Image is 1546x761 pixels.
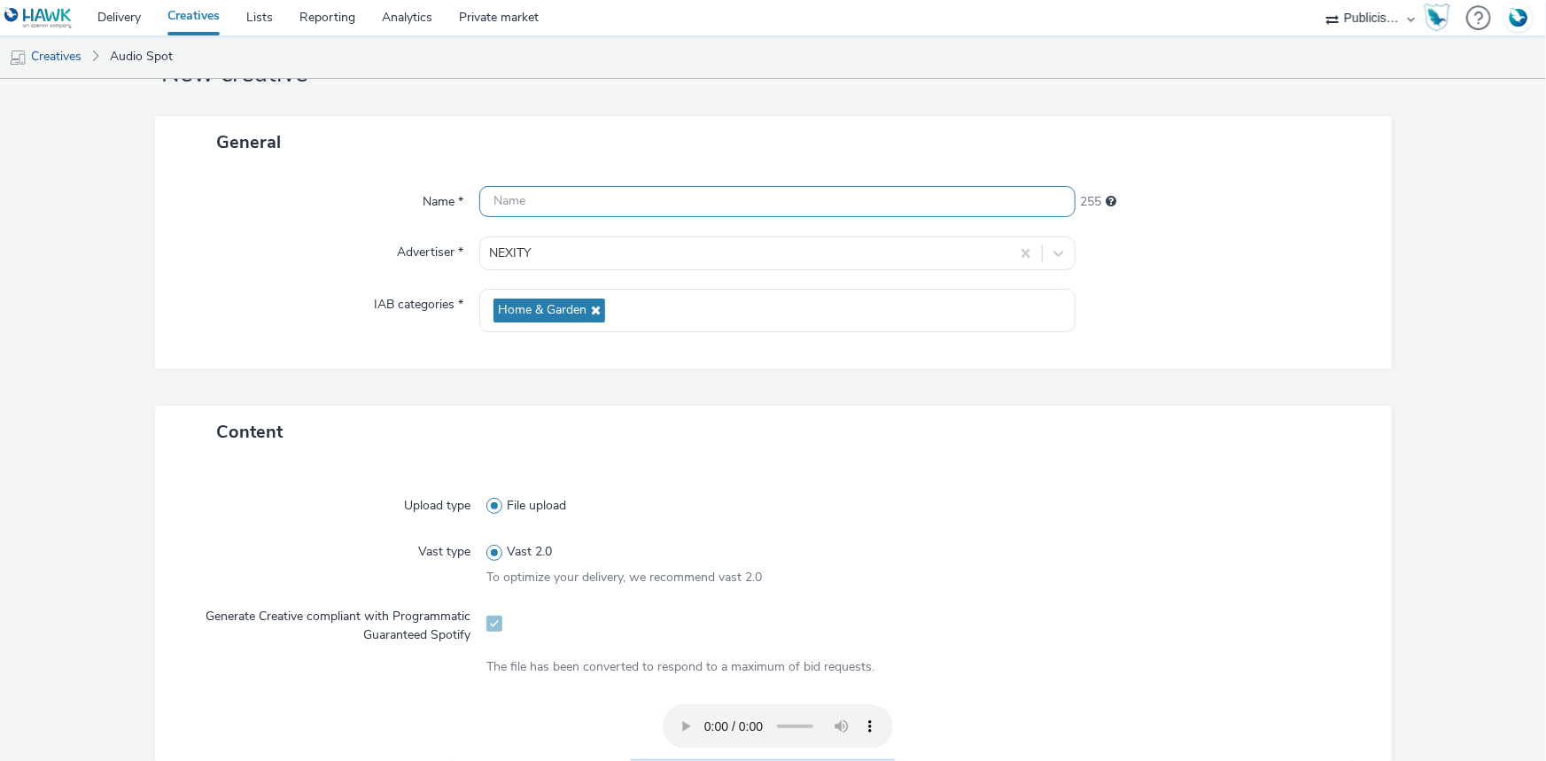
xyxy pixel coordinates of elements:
[416,186,470,211] label: Name *
[390,237,470,261] label: Advertiser *
[508,543,553,561] span: Vast 2.0
[479,186,1076,217] input: Name
[486,658,1068,676] div: The file has been converted to respond to a maximum of bid requests.
[4,7,73,29] img: undefined Logo
[1424,4,1450,32] img: Hawk Academy
[101,35,182,78] a: Audio Spot
[216,130,281,154] span: General
[1424,4,1457,32] a: Hawk Academy
[397,490,478,515] label: Upload type
[187,601,478,644] label: Generate Creative compliant with Programmatic Guaranteed Spotify
[498,303,587,318] span: Home & Garden
[9,49,27,66] img: mobile
[216,420,283,444] span: Content
[1505,4,1532,31] img: Account FR
[486,569,762,586] span: To optimize your delivery, we recommend vast 2.0
[367,289,470,314] label: IAB categories *
[508,497,567,515] span: File upload
[1080,193,1101,211] span: 255
[411,536,478,561] label: Vast type
[1106,193,1116,211] div: Maximum 255 characters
